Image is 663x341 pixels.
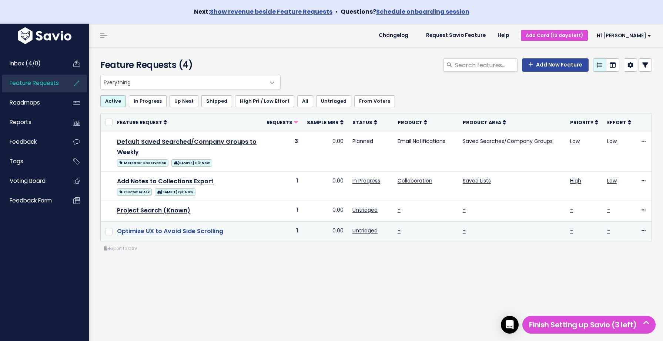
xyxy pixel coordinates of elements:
[302,172,348,201] td: 0.00
[100,95,652,107] ul: Filter feature requests
[335,7,338,16] span: •
[570,119,593,126] span: Priority
[10,79,59,87] span: Feature Requests
[307,119,339,126] span: Sample MRR
[420,30,492,41] a: Request Savio Feature
[100,95,126,107] a: Active
[117,159,168,167] span: Mercator Observation
[463,227,466,234] a: -
[302,221,348,242] td: 0.00
[398,227,401,234] a: -
[398,206,401,214] a: -
[117,187,152,196] a: Customer Ask
[2,94,61,111] a: Roadmaps
[307,119,344,126] a: Sample MRR
[171,158,212,167] a: [SAMPLE] Q3: Now
[10,59,41,67] span: Inbox (4/0)
[302,201,348,221] td: 0.00
[100,58,277,72] h4: Feature Requests (4)
[454,58,518,72] input: Search features...
[10,197,52,204] span: Feedback form
[398,119,422,126] span: Product
[117,206,190,215] a: Project Search (Known)
[2,55,61,72] a: Inbox (4/0)
[262,172,302,201] td: 1
[607,206,610,214] a: -
[463,137,553,145] a: Saved Searches/Company Groups
[570,177,581,184] a: High
[194,7,332,16] strong: Next:
[352,227,378,234] a: Untriaged
[117,227,223,235] a: Optimize UX to Avoid Side Scrolling
[588,30,657,41] a: Hi [PERSON_NAME]
[297,95,313,107] a: All
[267,119,298,126] a: Requests
[376,7,469,16] a: Schedule onboarding session
[607,177,617,184] a: Low
[129,95,167,107] a: In Progress
[235,95,294,107] a: High Pri / Low Effort
[352,177,380,184] a: In Progress
[597,33,651,38] span: Hi [PERSON_NAME]
[117,119,162,126] span: Feature Request
[210,7,332,16] a: Show revenue beside Feature Requests
[379,33,408,38] span: Changelog
[463,119,501,126] span: Product Area
[570,227,573,234] a: -
[607,137,617,145] a: Low
[398,137,445,145] a: Email Notifications
[10,138,37,146] span: Feedback
[352,119,377,126] a: Status
[463,177,491,184] a: Saved Lists
[117,158,168,167] a: Mercator Observation
[2,75,61,92] a: Feature Requests
[2,173,61,190] a: Voting Board
[201,95,232,107] a: Shipped
[607,119,631,126] a: Effort
[117,119,167,126] a: Feature Request
[463,206,466,214] a: -
[352,119,372,126] span: Status
[117,188,152,196] span: Customer Ask
[2,114,61,131] a: Reports
[526,319,652,330] h5: Finish Setting up Savio (3 left)
[570,119,598,126] a: Priority
[267,119,292,126] span: Requests
[463,119,506,126] a: Product Area
[354,95,395,107] a: From Voters
[521,30,588,41] a: Add Card (13 days left)
[10,157,23,165] span: Tags
[262,221,302,242] td: 1
[522,58,589,72] a: Add New Feature
[262,201,302,221] td: 1
[570,206,573,214] a: -
[302,132,348,172] td: 0.00
[104,246,137,252] a: Export to CSV
[101,75,265,89] span: Everything
[352,137,373,145] a: Planned
[2,153,61,170] a: Tags
[2,133,61,150] a: Feedback
[170,95,198,107] a: Up Next
[16,27,73,44] img: logo-white.9d6f32f41409.svg
[352,206,378,214] a: Untriaged
[10,118,31,126] span: Reports
[607,119,626,126] span: Effort
[155,187,195,196] a: [SAMPLE] Q3: Now
[100,75,281,89] span: Everything
[501,316,519,334] div: Open Intercom Messenger
[398,119,427,126] a: Product
[117,137,257,157] a: Default Saved Searched/Company Groups to Weekly
[117,177,214,185] a: Add Notes to Collections Export
[10,177,46,185] span: Voting Board
[570,137,580,145] a: Low
[316,95,351,107] a: Untriaged
[10,99,40,106] span: Roadmaps
[262,132,302,172] td: 3
[341,7,469,16] strong: Questions?
[607,227,610,234] a: -
[155,188,195,196] span: [SAMPLE] Q3: Now
[492,30,515,41] a: Help
[2,192,61,209] a: Feedback form
[398,177,432,184] a: Collaboration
